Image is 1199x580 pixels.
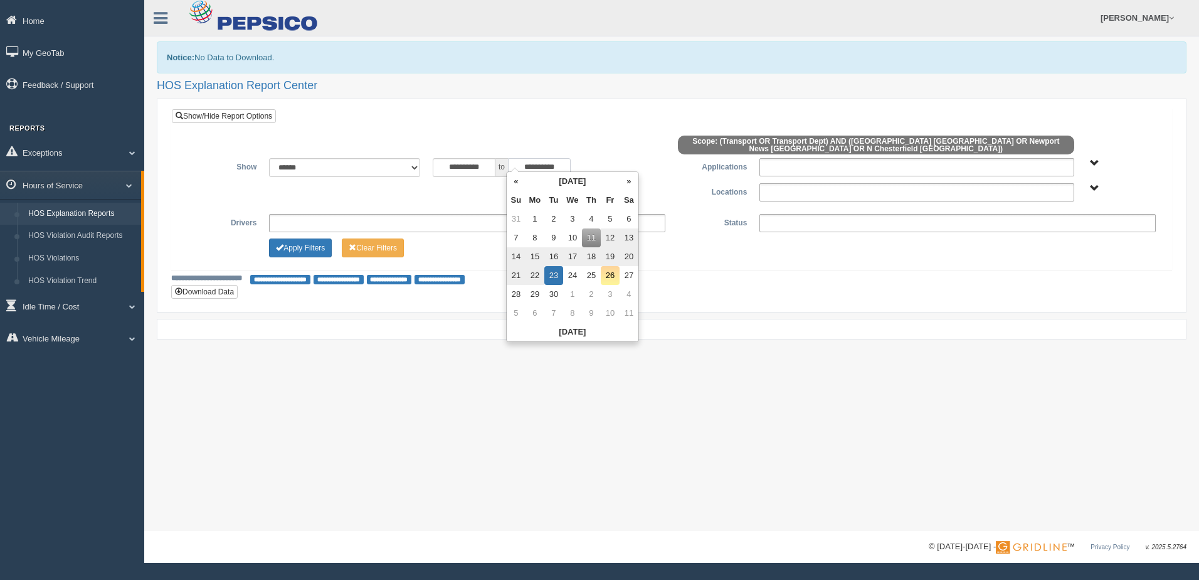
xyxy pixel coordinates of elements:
td: 20 [620,247,638,266]
th: Su [507,191,526,210]
td: 6 [620,210,638,228]
th: Th [582,191,601,210]
td: 25 [582,266,601,285]
td: 8 [526,228,544,247]
td: 26 [601,266,620,285]
td: 27 [620,266,638,285]
td: 28 [507,285,526,304]
label: Status [672,214,753,229]
td: 4 [620,285,638,304]
td: 29 [526,285,544,304]
img: Gridline [996,541,1067,554]
td: 9 [582,304,601,323]
td: 9 [544,228,563,247]
td: 5 [507,304,526,323]
td: 23 [544,266,563,285]
td: 10 [563,228,582,247]
td: 18 [582,247,601,266]
a: HOS Violations [23,247,141,270]
td: 2 [582,285,601,304]
a: HOS Violation Audit Reports [23,225,141,247]
td: 22 [526,266,544,285]
th: Tu [544,191,563,210]
th: » [620,172,638,191]
th: Mo [526,191,544,210]
td: 14 [507,247,526,266]
td: 13 [620,228,638,247]
td: 5 [601,210,620,228]
td: 3 [601,285,620,304]
td: 6 [526,304,544,323]
label: Drivers [181,214,263,229]
th: [DATE] [526,172,620,191]
button: Change Filter Options [342,239,404,257]
td: 12 [601,228,620,247]
td: 17 [563,247,582,266]
div: © [DATE]-[DATE] - ™ [929,540,1186,554]
th: [DATE] [507,323,638,341]
button: Change Filter Options [269,239,332,257]
td: 1 [563,285,582,304]
th: We [563,191,582,210]
td: 16 [544,247,563,266]
td: 1 [526,210,544,228]
td: 7 [507,228,526,247]
b: Notice: [167,53,194,62]
td: 2 [544,210,563,228]
td: 4 [582,210,601,228]
td: 31 [507,210,526,228]
a: Show/Hide Report Options [172,109,276,123]
td: 11 [582,228,601,247]
div: No Data to Download. [157,41,1186,73]
a: HOS Explanation Reports [23,203,141,225]
td: 15 [526,247,544,266]
td: 10 [601,304,620,323]
label: Applications [672,158,753,173]
a: Privacy Policy [1091,544,1129,550]
td: 11 [620,304,638,323]
label: Locations [672,183,753,198]
span: to [495,158,508,177]
span: v. 2025.5.2764 [1146,544,1186,550]
td: 3 [563,210,582,228]
span: Scope: (Transport OR Transport Dept) AND ([GEOGRAPHIC_DATA] [GEOGRAPHIC_DATA] OR Newport News [GE... [678,136,1074,154]
td: 19 [601,247,620,266]
a: HOS Violation Trend [23,270,141,293]
label: Show [181,158,263,173]
button: Download Data [171,285,238,299]
th: Sa [620,191,638,210]
td: 30 [544,285,563,304]
td: 24 [563,266,582,285]
th: « [507,172,526,191]
td: 7 [544,304,563,323]
th: Fr [601,191,620,210]
td: 21 [507,266,526,285]
td: 8 [563,304,582,323]
h2: HOS Explanation Report Center [157,80,1186,92]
